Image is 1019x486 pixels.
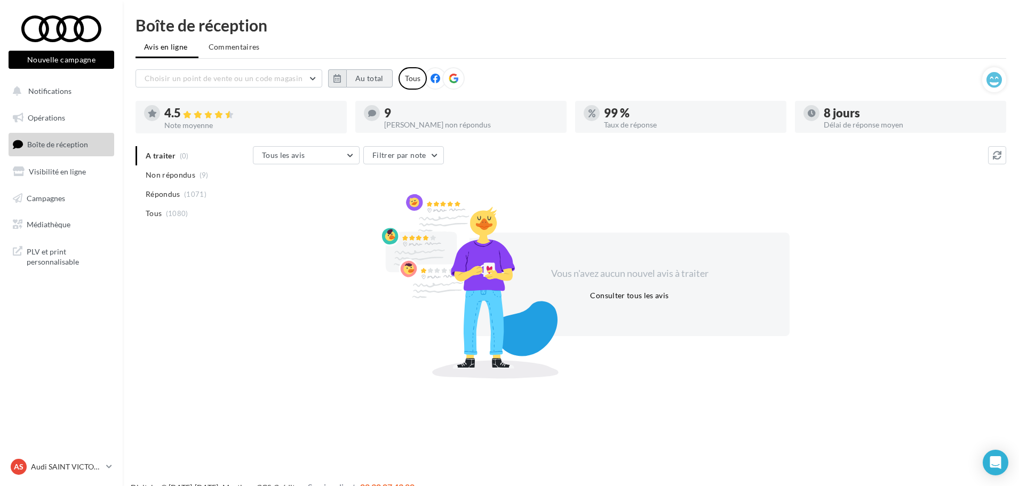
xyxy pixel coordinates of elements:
span: (1080) [166,209,188,218]
span: (9) [200,171,209,179]
button: Filtrer par note [363,146,444,164]
div: 99 % [604,107,778,119]
button: Notifications [6,80,112,102]
div: 4.5 [164,107,338,119]
div: Tous [399,67,427,90]
div: 9 [384,107,558,119]
p: Audi SAINT VICTORET [31,461,102,472]
span: Notifications [28,86,71,95]
div: Vous n'avez aucun nouvel avis à traiter [538,267,721,281]
a: Boîte de réception [6,133,116,156]
div: 8 jours [824,107,998,119]
span: Commentaires [209,42,260,51]
button: Au total [346,69,393,87]
span: Non répondus [146,170,195,180]
div: [PERSON_NAME] non répondus [384,121,558,129]
button: Nouvelle campagne [9,51,114,69]
div: Taux de réponse [604,121,778,129]
span: Tous [146,208,162,219]
a: Campagnes [6,187,116,210]
a: Médiathèque [6,213,116,236]
div: Délai de réponse moyen [824,121,998,129]
button: Au total [328,69,393,87]
span: Campagnes [27,193,65,202]
span: PLV et print personnalisable [27,244,110,267]
a: Visibilité en ligne [6,161,116,183]
span: (1071) [184,190,206,198]
span: Boîte de réception [27,140,88,149]
span: Choisir un point de vente ou un code magasin [145,74,302,83]
a: Opérations [6,107,116,129]
button: Choisir un point de vente ou un code magasin [136,69,322,87]
div: Note moyenne [164,122,338,129]
span: Répondus [146,189,180,200]
span: AS [14,461,23,472]
a: AS Audi SAINT VICTORET [9,457,114,477]
span: Visibilité en ligne [29,167,86,176]
div: Boîte de réception [136,17,1006,33]
a: PLV et print personnalisable [6,240,116,272]
div: Open Intercom Messenger [983,450,1008,475]
span: Tous les avis [262,150,305,160]
span: Opérations [28,113,65,122]
button: Tous les avis [253,146,360,164]
button: Consulter tous les avis [586,289,673,302]
span: Médiathèque [27,220,70,229]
